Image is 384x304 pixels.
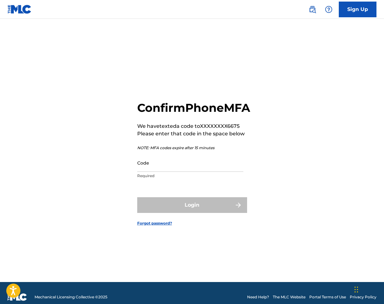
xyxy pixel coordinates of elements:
a: Need Help? [247,294,269,300]
p: Please enter that code in the space below [137,130,250,138]
a: The MLC Website [273,294,306,300]
a: Portal Terms of Use [309,294,346,300]
a: Privacy Policy [350,294,376,300]
iframe: Chat Widget [353,274,384,304]
p: Required [137,173,243,179]
h2: Confirm Phone MFA [137,101,250,115]
img: help [325,6,333,13]
p: We have texted a code to XXXXXXXX6675 [137,122,250,130]
div: Drag [354,280,358,299]
img: logo [8,293,27,301]
a: Sign Up [339,2,376,17]
div: Help [322,3,335,16]
img: MLC Logo [8,5,32,14]
span: Mechanical Licensing Collective © 2025 [35,294,107,300]
img: search [309,6,316,13]
a: Public Search [306,3,319,16]
a: Forgot password? [137,220,172,226]
p: NOTE: MFA codes expire after 15 minutes [137,145,250,151]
